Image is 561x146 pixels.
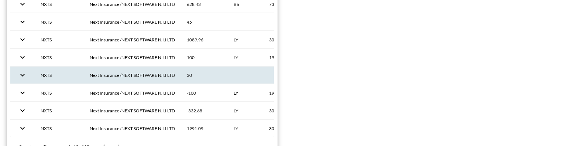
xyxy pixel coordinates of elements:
button: expand row [16,51,29,64]
th: Next Insurance /NEXT SOFTWARE N.I.I LTD [84,120,181,137]
button: expand row [16,122,29,135]
th: NXTS [35,102,84,119]
th: 45 [181,13,228,31]
th: NXTS [35,49,84,66]
th: -100 [181,84,228,102]
th: LY [228,84,263,102]
th: 3089697369 [263,102,329,119]
th: Next Insurance /NEXT SOFTWARE N.I.I LTD [84,102,181,119]
th: 1991.09 [181,120,228,137]
th: Next Insurance /NEXT SOFTWARE N.I.I LTD [84,31,181,48]
th: Next Insurance /NEXT SOFTWARE N.I.I LTD [84,49,181,66]
th: LY [228,31,263,48]
th: NXTS [35,31,84,48]
th: Next Insurance /NEXT SOFTWARE N.I.I LTD [84,13,181,31]
button: expand row [16,33,29,46]
th: NXTS [35,67,84,84]
button: expand row [16,104,29,117]
th: 3090152801 [263,120,329,137]
th: 30 [181,67,228,84]
th: 1089.96 [181,31,228,48]
th: LY [228,49,263,66]
button: expand row [16,16,29,28]
th: NXTS [35,13,84,31]
button: expand row [16,69,29,81]
button: expand row [16,86,29,99]
th: 3090171656 [263,31,329,48]
th: 1922737301 [263,49,329,66]
th: 1915221677 [263,84,329,102]
th: LY [228,120,263,137]
th: NXTS [35,84,84,102]
th: NXTS [35,120,84,137]
th: LY [228,102,263,119]
th: -332.68 [181,102,228,119]
th: Next Insurance /NEXT SOFTWARE N.I.I LTD [84,67,181,84]
th: 100 [181,49,228,66]
th: Next Insurance /NEXT SOFTWARE N.I.I LTD [84,84,181,102]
